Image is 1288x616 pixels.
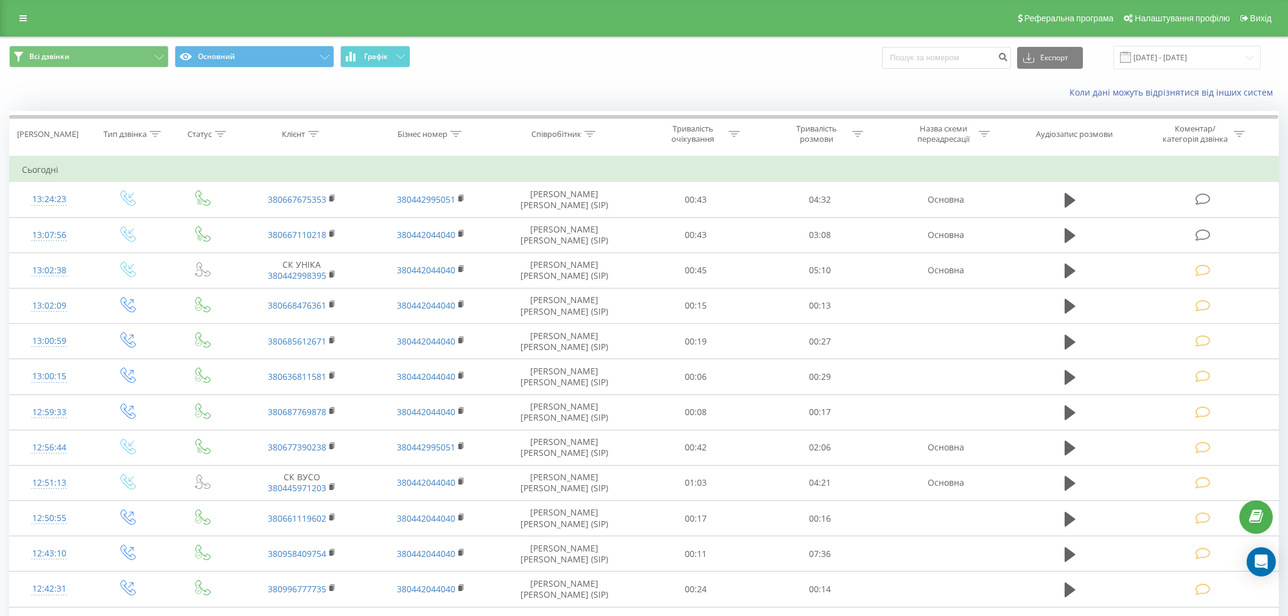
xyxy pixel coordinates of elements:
a: 380687769878 [268,406,326,418]
td: 00:15 [634,288,758,323]
div: Тривалість очікування [660,124,726,144]
a: 380667675353 [268,194,326,205]
td: 00:19 [634,324,758,359]
td: 05:10 [758,253,882,288]
td: [PERSON_NAME] [PERSON_NAME] (SIP) [495,430,634,465]
a: 380442044040 [397,229,455,240]
td: 04:32 [758,182,882,217]
td: Основна [882,430,1011,465]
td: [PERSON_NAME] [PERSON_NAME] (SIP) [495,324,634,359]
td: [PERSON_NAME] [PERSON_NAME] (SIP) [495,501,634,536]
a: 380667110218 [268,229,326,240]
td: 02:06 [758,430,882,465]
td: 00:24 [634,572,758,607]
td: 00:16 [758,501,882,536]
div: 13:02:09 [22,294,77,318]
td: Основна [882,217,1011,253]
span: Вихід [1250,13,1272,23]
a: 380442044040 [397,583,455,595]
td: 04:21 [758,465,882,500]
div: Назва схеми переадресації [911,124,976,144]
div: 12:51:13 [22,471,77,495]
td: [PERSON_NAME] [PERSON_NAME] (SIP) [495,465,634,500]
div: 13:07:56 [22,223,77,247]
a: 380442044040 [397,548,455,559]
a: 380442995051 [397,194,455,205]
div: Open Intercom Messenger [1247,547,1276,576]
div: Аудіозапис розмови [1036,129,1113,139]
td: 01:03 [634,465,758,500]
a: 380445971203 [268,482,326,494]
td: Сьогодні [10,158,1279,182]
button: Основний [175,46,334,68]
td: 00:17 [634,501,758,536]
div: Коментар/категорія дзвінка [1160,124,1231,144]
span: Реферальна програма [1024,13,1114,23]
td: 00:43 [634,182,758,217]
td: СК ВУСО [237,465,366,500]
td: 00:29 [758,359,882,394]
input: Пошук за номером [882,47,1011,69]
td: 00:14 [758,572,882,607]
span: Налаштування профілю [1135,13,1230,23]
td: [PERSON_NAME] [PERSON_NAME] (SIP) [495,394,634,430]
td: [PERSON_NAME] [PERSON_NAME] (SIP) [495,182,634,217]
div: 12:50:55 [22,506,77,530]
td: [PERSON_NAME] [PERSON_NAME] (SIP) [495,217,634,253]
a: 380442044040 [397,299,455,311]
div: Статус [187,129,212,139]
td: 00:27 [758,324,882,359]
td: 00:11 [634,536,758,572]
td: [PERSON_NAME] [PERSON_NAME] (SIP) [495,253,634,288]
div: 13:24:23 [22,187,77,211]
div: 13:00:59 [22,329,77,353]
td: 00:06 [634,359,758,394]
a: 380442044040 [397,406,455,418]
div: [PERSON_NAME] [17,129,79,139]
a: 380442044040 [397,264,455,276]
a: 380996777735 [268,583,326,595]
a: 380677390238 [268,441,326,453]
a: 380661119602 [268,513,326,524]
td: 00:42 [634,430,758,465]
span: Графік [364,52,388,61]
a: Коли дані можуть відрізнятися вiд інших систем [1069,86,1279,98]
a: 380442044040 [397,477,455,488]
div: Тип дзвінка [103,129,147,139]
a: 380442044040 [397,335,455,347]
td: Основна [882,253,1011,288]
button: Графік [340,46,410,68]
td: СК УНІКА [237,253,366,288]
td: 00:43 [634,217,758,253]
td: [PERSON_NAME] [PERSON_NAME] (SIP) [495,288,634,323]
div: 12:43:10 [22,542,77,565]
button: Всі дзвінки [9,46,169,68]
div: 13:00:15 [22,365,77,388]
td: 07:36 [758,536,882,572]
button: Експорт [1017,47,1083,69]
div: 12:59:33 [22,401,77,424]
a: 380442044040 [397,371,455,382]
div: 12:56:44 [22,436,77,460]
a: 380958409754 [268,548,326,559]
a: 380442044040 [397,513,455,524]
div: 12:42:31 [22,577,77,601]
div: Тривалість розмови [784,124,849,144]
div: 13:02:38 [22,259,77,282]
a: 380636811581 [268,371,326,382]
div: Клієнт [282,129,305,139]
td: [PERSON_NAME] [PERSON_NAME] (SIP) [495,572,634,607]
a: 380668476361 [268,299,326,311]
td: 03:08 [758,217,882,253]
td: 00:17 [758,394,882,430]
a: 380442998395 [268,270,326,281]
td: 00:13 [758,288,882,323]
td: Основна [882,182,1011,217]
a: 380685612671 [268,335,326,347]
td: Основна [882,465,1011,500]
td: 00:08 [634,394,758,430]
td: [PERSON_NAME] [PERSON_NAME] (SIP) [495,536,634,572]
a: 380442995051 [397,441,455,453]
div: Бізнес номер [397,129,447,139]
td: 00:45 [634,253,758,288]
